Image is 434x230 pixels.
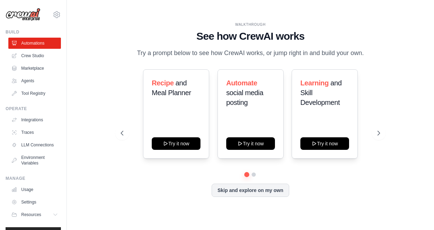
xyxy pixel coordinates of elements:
[21,212,41,217] span: Resources
[8,209,61,220] button: Resources
[133,48,367,58] p: Try a prompt below to see how CrewAI works, or jump right in and build your own.
[8,63,61,74] a: Marketplace
[8,152,61,169] a: Environment Variables
[8,184,61,195] a: Usage
[6,106,61,112] div: Operate
[8,75,61,86] a: Agents
[8,114,61,125] a: Integrations
[226,79,257,87] span: Automate
[226,137,275,150] button: Try it now
[300,79,342,106] span: and Skill Development
[300,137,349,150] button: Try it now
[6,29,61,35] div: Build
[8,88,61,99] a: Tool Registry
[8,197,61,208] a: Settings
[152,137,200,150] button: Try it now
[8,127,61,138] a: Traces
[121,22,380,27] div: WALKTHROUGH
[121,30,380,43] h1: See how CrewAI works
[8,50,61,61] a: Crew Studio
[6,8,40,21] img: Logo
[8,139,61,151] a: LLM Connections
[6,176,61,181] div: Manage
[152,79,174,87] span: Recipe
[8,38,61,49] a: Automations
[212,184,289,197] button: Skip and explore on my own
[226,89,263,106] span: social media posting
[300,79,329,87] span: Learning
